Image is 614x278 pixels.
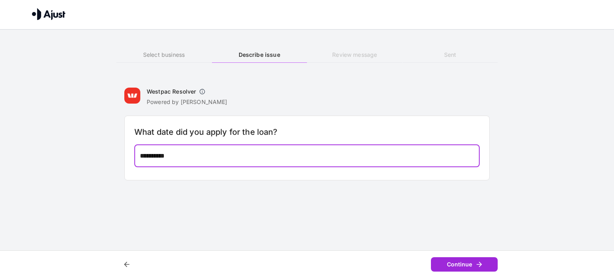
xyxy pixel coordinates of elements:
h6: Sent [403,50,498,59]
h6: Westpac Resolver [147,88,196,96]
h6: What date did you apply for the loan? [134,126,480,138]
img: Westpac [124,88,140,104]
h6: Describe issue [212,50,307,59]
img: Ajust [32,8,66,20]
h6: Select business [116,50,211,59]
h6: Review message [307,50,402,59]
p: Powered by [PERSON_NAME] [147,98,227,106]
button: Continue [431,257,498,272]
